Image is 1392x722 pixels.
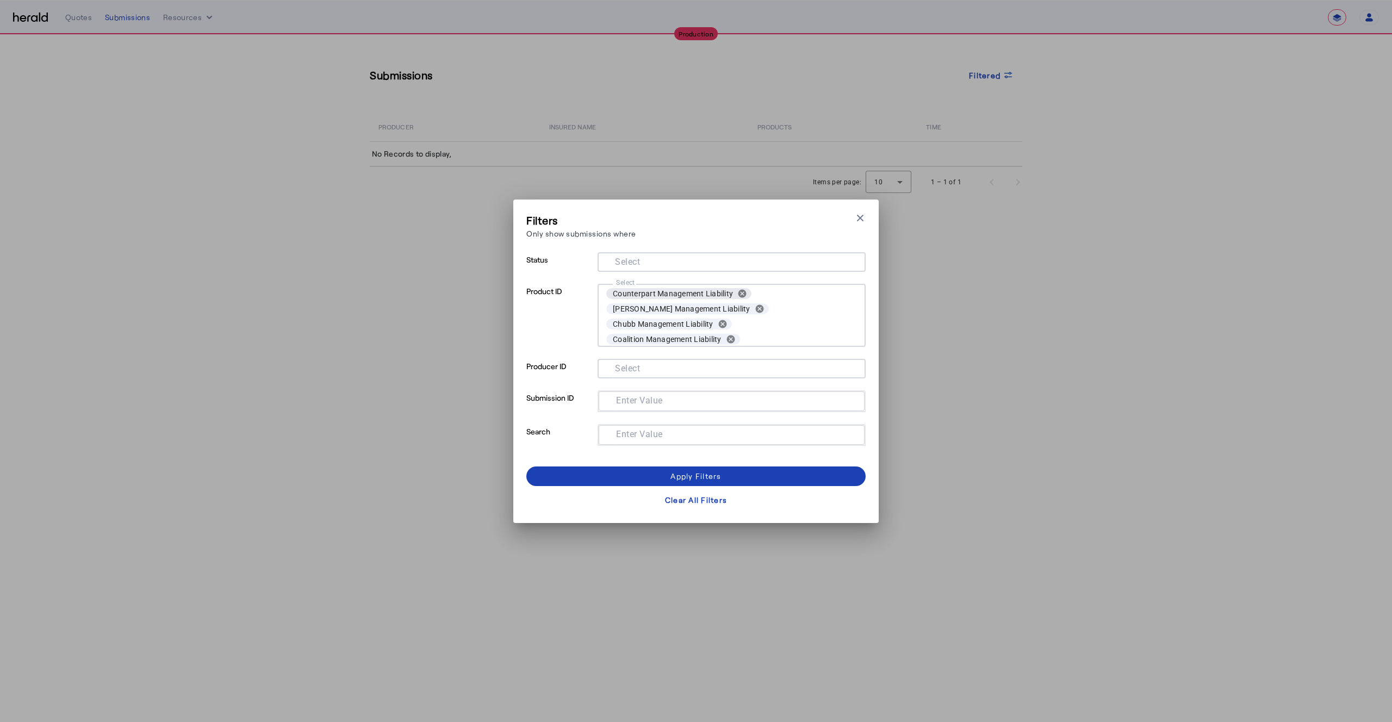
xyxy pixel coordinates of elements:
p: Producer ID [526,359,593,390]
button: remove Coalition Management Liability [722,334,740,344]
span: Chubb Management Liability [613,319,713,329]
p: Submission ID [526,390,593,424]
mat-chip-grid: Selection [607,427,856,440]
mat-label: Select [615,256,640,266]
mat-label: Select [615,363,640,373]
span: [PERSON_NAME] Management Liability [613,303,750,314]
mat-chip-grid: Selection [607,394,856,407]
mat-chip-grid: Selection [606,361,857,374]
h3: Filters [526,213,636,228]
p: Only show submissions where [526,228,636,239]
mat-chip-grid: Selection [606,254,857,267]
button: Clear All Filters [526,490,866,510]
span: Coalition Management Liability [613,334,722,345]
button: Apply Filters [526,466,866,486]
button: remove Berkley MP Management Liability [750,304,769,314]
p: Search [526,424,593,458]
p: Product ID [526,284,593,359]
mat-label: Enter Value [616,395,663,405]
mat-label: Enter Value [616,428,663,439]
p: Status [526,252,593,284]
div: Clear All Filters [665,494,727,506]
span: Counterpart Management Liability [613,288,733,299]
button: remove Counterpart Management Liability [733,289,751,298]
div: Apply Filters [670,470,721,482]
mat-chip-grid: Selection [606,286,857,347]
mat-label: Select [616,278,635,286]
button: remove Chubb Management Liability [713,319,732,329]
